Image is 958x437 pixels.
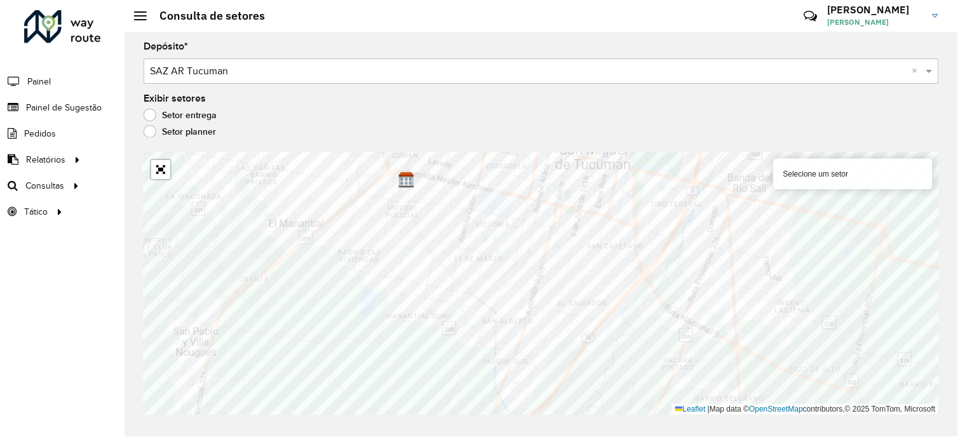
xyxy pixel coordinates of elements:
[27,75,51,88] span: Painel
[26,153,65,166] span: Relatórios
[24,127,56,140] span: Pedidos
[912,64,923,79] span: Clear all
[675,405,706,413] a: Leaflet
[797,3,825,30] a: Contato Rápido
[144,125,216,138] label: Setor planner
[25,179,64,192] span: Consultas
[24,205,48,218] span: Tático
[144,39,188,54] label: Depósito
[828,17,923,28] span: [PERSON_NAME]
[26,101,102,114] span: Painel de Sugestão
[774,159,933,189] div: Selecione um setor
[828,4,923,16] h3: [PERSON_NAME]
[144,109,217,121] label: Setor entrega
[672,404,939,415] div: Map data © contributors,© 2025 TomTom, Microsoft
[147,9,265,23] h2: Consulta de setores
[151,160,170,179] a: Abrir mapa em tela cheia
[144,91,206,106] label: Exibir setores
[708,405,710,413] span: |
[750,405,804,413] a: OpenStreetMap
